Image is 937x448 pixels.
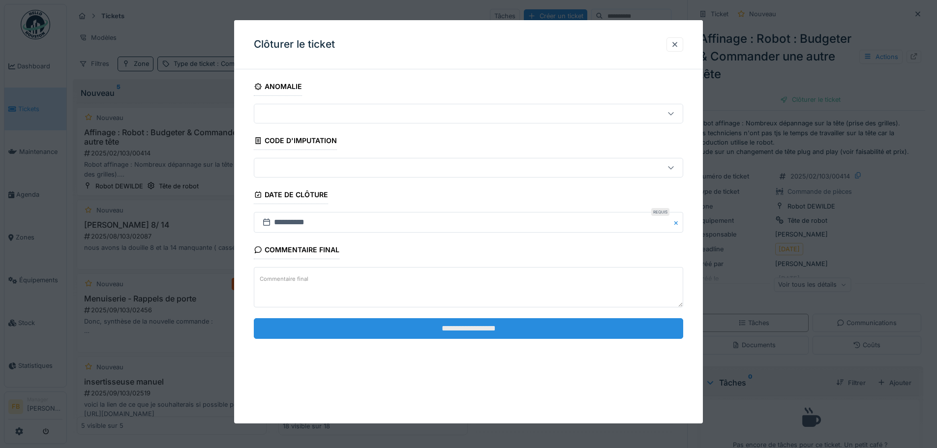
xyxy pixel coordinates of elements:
div: Requis [651,208,669,216]
label: Commentaire final [258,273,310,285]
div: Anomalie [254,79,302,96]
div: Date de clôture [254,187,328,204]
h3: Clôturer le ticket [254,38,335,51]
div: Commentaire final [254,242,339,259]
div: Code d'imputation [254,133,337,150]
button: Close [672,212,683,233]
